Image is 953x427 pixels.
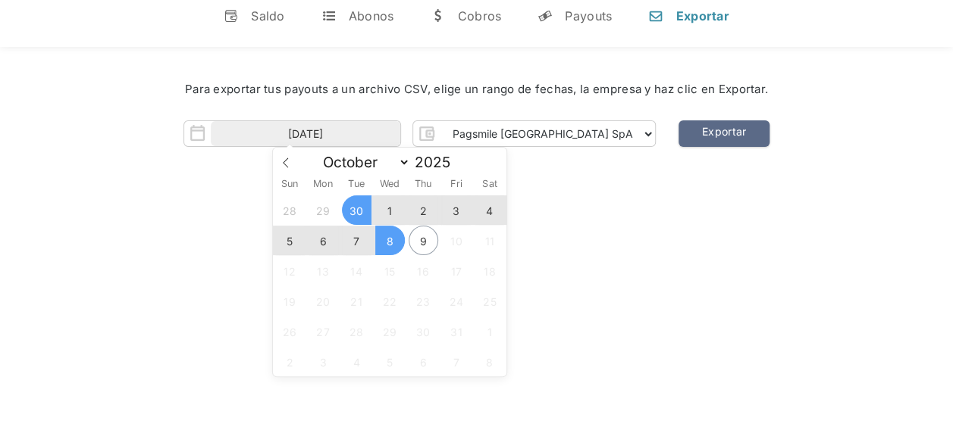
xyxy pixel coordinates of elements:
[309,316,338,346] span: October 27, 2025
[275,316,305,346] span: October 26, 2025
[475,226,504,255] span: October 11, 2025
[441,347,471,376] span: November 7, 2025
[375,286,405,316] span: October 22, 2025
[440,179,473,189] span: Fri
[224,8,239,23] div: v
[475,286,504,316] span: October 25, 2025
[342,195,371,225] span: September 30, 2025
[342,226,371,255] span: October 7, 2025
[475,195,504,225] span: October 4, 2025
[441,256,471,285] span: October 17, 2025
[340,179,373,189] span: Tue
[309,195,338,225] span: September 29, 2025
[309,347,338,376] span: November 3, 2025
[251,8,285,23] div: Saldo
[349,8,394,23] div: Abonos
[475,347,504,376] span: November 8, 2025
[648,8,663,23] div: n
[275,256,305,285] span: October 12, 2025
[441,195,471,225] span: October 3, 2025
[375,347,405,376] span: November 5, 2025
[45,81,908,98] div: Para exportar tus payouts a un archivo CSV, elige un rango de fechas, la empresa y haz clic en Ex...
[679,120,770,147] a: Exportar
[441,286,471,316] span: October 24, 2025
[538,8,553,23] div: y
[309,286,338,316] span: October 20, 2025
[309,226,338,255] span: October 6, 2025
[183,120,656,147] form: Form
[275,286,305,316] span: October 19, 2025
[409,347,438,376] span: November 6, 2025
[475,316,504,346] span: November 1, 2025
[321,8,337,23] div: t
[375,256,405,285] span: October 15, 2025
[275,347,305,376] span: November 2, 2025
[275,195,305,225] span: September 28, 2025
[309,256,338,285] span: October 13, 2025
[342,286,371,316] span: October 21, 2025
[375,316,405,346] span: October 29, 2025
[315,153,410,172] select: Month
[406,179,440,189] span: Thu
[373,179,406,189] span: Wed
[676,8,729,23] div: Exportar
[565,8,612,23] div: Payouts
[342,256,371,285] span: October 14, 2025
[457,8,501,23] div: Cobros
[409,226,438,255] span: October 9, 2025
[409,316,438,346] span: October 30, 2025
[306,179,340,189] span: Mon
[275,226,305,255] span: October 5, 2025
[409,195,438,225] span: October 2, 2025
[475,256,504,285] span: October 18, 2025
[342,316,371,346] span: October 28, 2025
[375,195,405,225] span: October 1, 2025
[441,226,471,255] span: October 10, 2025
[409,286,438,316] span: October 23, 2025
[410,154,465,171] input: Year
[473,179,506,189] span: Sat
[409,256,438,285] span: October 16, 2025
[273,179,306,189] span: Sun
[441,316,471,346] span: October 31, 2025
[430,8,445,23] div: w
[342,347,371,376] span: November 4, 2025
[375,226,405,255] span: October 8, 2025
